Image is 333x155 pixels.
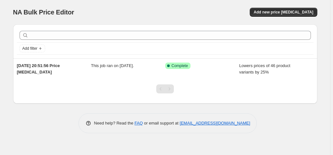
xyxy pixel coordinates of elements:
span: Complete [172,63,188,68]
span: Lowers prices of 46 product variants by 25% [239,63,290,74]
button: Add new price [MEDICAL_DATA] [250,8,317,17]
span: or email support at [143,121,180,125]
span: [DATE] 20:51:56 Price [MEDICAL_DATA] [17,63,60,74]
span: NA Bulk Price Editor [13,9,74,16]
span: Add filter [22,46,37,51]
span: This job ran on [DATE]. [91,63,134,68]
a: FAQ [134,121,143,125]
span: Need help? Read the [94,121,135,125]
span: Add new price [MEDICAL_DATA] [254,10,313,15]
nav: Pagination [156,84,174,93]
button: Add filter [20,45,45,52]
a: [EMAIL_ADDRESS][DOMAIN_NAME] [180,121,250,125]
